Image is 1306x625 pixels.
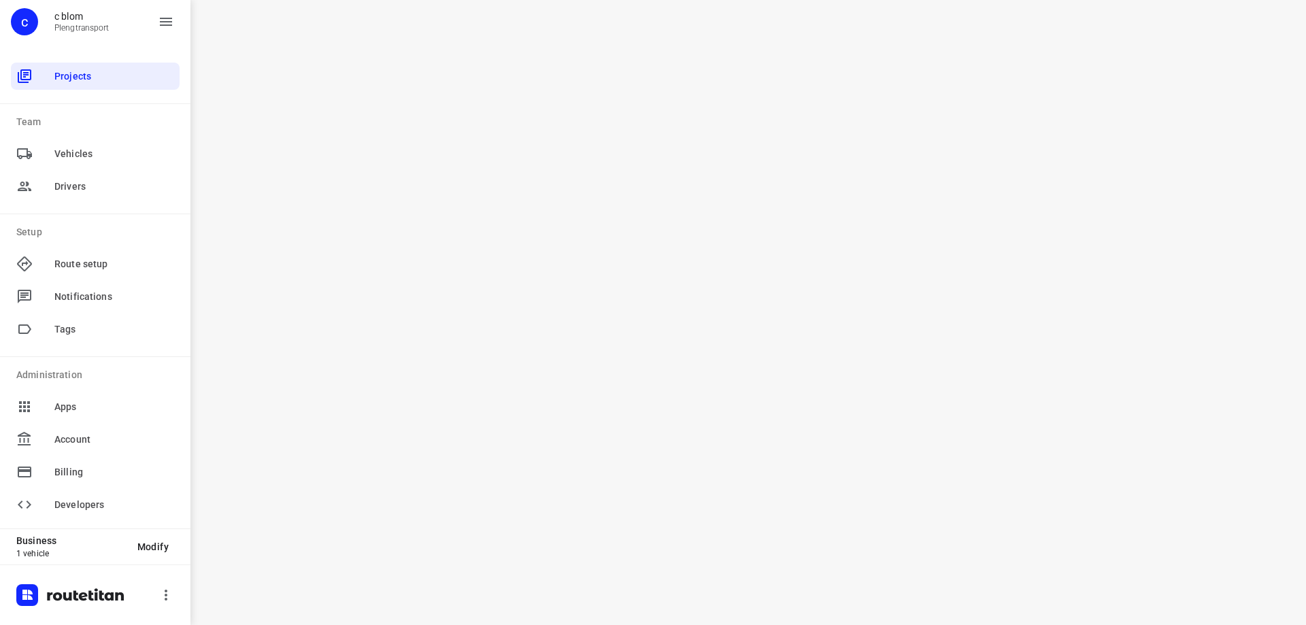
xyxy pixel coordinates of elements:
span: Drivers [54,180,174,194]
div: Drivers [11,173,180,200]
span: Billing [54,465,174,479]
div: Route setup [11,250,180,277]
div: Tags [11,316,180,343]
div: Billing [11,458,180,486]
p: Administration [16,368,180,382]
span: Route setup [54,257,174,271]
div: c [11,8,38,35]
p: c blom [54,11,110,22]
span: Projects [54,69,174,84]
span: Developers [54,498,174,512]
div: Developers [11,491,180,518]
div: Vehicles [11,140,180,167]
p: Plengtransport [54,23,110,33]
button: Modify [127,535,180,559]
p: Business [16,535,127,546]
p: Setup [16,225,180,239]
span: Tags [54,322,174,337]
span: Vehicles [54,147,174,161]
span: Account [54,433,174,447]
p: Team [16,115,180,129]
div: Notifications [11,283,180,310]
span: Notifications [54,290,174,304]
div: Apps [11,393,180,420]
p: 1 vehicle [16,549,127,558]
div: Projects [11,63,180,90]
div: Account [11,426,180,453]
span: Modify [137,541,169,552]
span: Apps [54,400,174,414]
